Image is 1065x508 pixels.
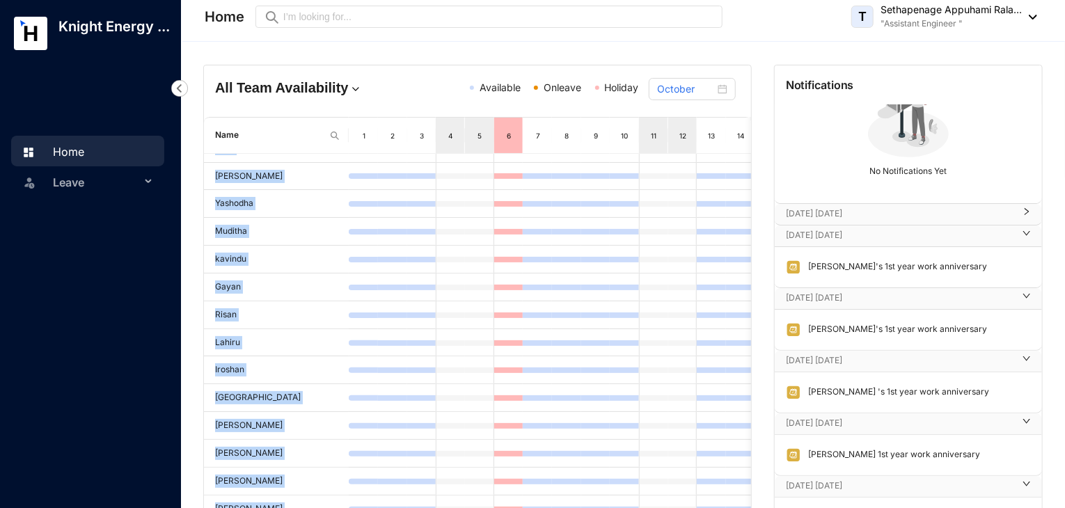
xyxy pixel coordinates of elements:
td: [PERSON_NAME] [204,412,349,440]
p: [PERSON_NAME]'s 1st year work anniversary [801,322,987,338]
td: Lahiru [204,329,349,357]
div: [DATE] [DATE] [775,204,1042,225]
div: 1 [358,129,370,143]
img: home.c6720e0a13eba0172344.svg [22,146,35,159]
td: Iroshan [204,356,349,384]
p: [DATE] [DATE] [786,479,1014,493]
span: right [1023,213,1031,216]
td: [GEOGRAPHIC_DATA] [204,384,349,412]
img: nav-icon-left.19a07721e4dec06a274f6d07517f07b7.svg [171,80,188,97]
div: 13 [707,129,718,143]
span: T [858,10,867,23]
span: right [1023,422,1031,425]
p: [DATE] [DATE] [786,207,1014,221]
p: [DATE] [DATE] [786,228,1014,242]
td: Risan [204,301,349,329]
td: [PERSON_NAME] [204,440,349,468]
div: [DATE] [DATE] [775,351,1042,372]
td: Muditha [204,218,349,246]
p: Knight Energy ... [47,17,181,36]
p: [PERSON_NAME] 1st year work anniversary [801,447,980,463]
img: anniversary.d4fa1ee0abd6497b2d89d817e415bd57.svg [786,260,801,275]
p: [PERSON_NAME]'s 1st year work anniversary [801,260,987,275]
div: 11 [648,129,659,143]
div: 9 [590,129,601,143]
h4: All Team Availability [215,78,389,97]
div: [DATE] [DATE] [775,225,1042,246]
span: Holiday [605,81,639,93]
p: "Assistant Engineer " [881,17,1022,31]
span: Available [480,81,521,93]
img: anniversary.d4fa1ee0abd6497b2d89d817e415bd57.svg [786,322,801,338]
div: 8 [561,129,572,143]
p: Home [205,7,244,26]
td: Gayan [204,273,349,301]
span: Onleave [544,81,581,93]
p: Notifications [786,77,854,93]
p: Sethapenage Appuhami Rala... [881,3,1022,17]
td: [PERSON_NAME] [204,468,349,495]
div: 14 [735,129,746,143]
img: no-notification-yet.99f61bb71409b19b567a5111f7a484a1.svg [860,64,956,160]
td: Yashodha [204,190,349,218]
div: [DATE] [DATE] [775,288,1042,309]
div: 2 [387,129,398,143]
input: Select month [657,81,715,97]
span: Leave [53,168,141,196]
td: [PERSON_NAME] [204,163,349,191]
span: right [1023,360,1031,363]
div: 6 [503,129,514,143]
img: leave-unselected.2934df6273408c3f84d9.svg [22,175,36,189]
div: 12 [677,129,688,143]
span: right [1023,485,1031,488]
input: I’m looking for... [283,9,714,24]
img: anniversary.d4fa1ee0abd6497b2d89d817e415bd57.svg [786,447,801,463]
div: 3 [416,129,427,143]
p: [PERSON_NAME] 's 1st year work anniversary [801,385,989,400]
li: Home [11,136,164,166]
p: [DATE] [DATE] [786,291,1014,305]
img: anniversary.d4fa1ee0abd6497b2d89d817e415bd57.svg [786,385,801,400]
img: search.8ce656024d3affaeffe32e5b30621cb7.svg [329,130,340,141]
td: kavindu [204,246,349,273]
span: right [1023,297,1031,300]
div: 7 [532,129,544,143]
p: [DATE] [DATE] [786,416,1014,430]
div: 4 [445,129,456,143]
p: [DATE] [DATE] [786,354,1014,367]
div: [DATE] [DATE] [775,413,1042,434]
span: Name [215,129,324,142]
span: right [1023,235,1031,237]
a: Home [18,145,84,159]
div: 5 [474,129,485,143]
div: 10 [620,129,631,143]
img: dropdown.780994ddfa97fca24b89f58b1de131fa.svg [349,82,363,96]
div: [DATE] [DATE] [775,476,1042,497]
img: dropdown-black.8e83cc76930a90b1a4fdb6d089b7bf3a.svg [1022,15,1037,19]
p: No Notifications Yet [779,160,1038,178]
